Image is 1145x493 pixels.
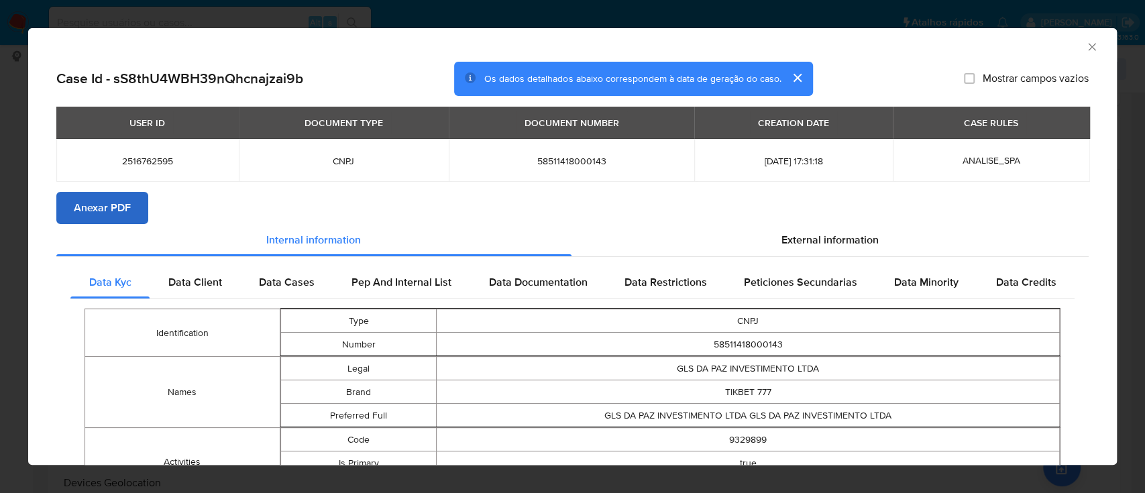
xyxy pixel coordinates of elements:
div: USER ID [121,111,173,134]
span: 2516762595 [72,155,223,167]
span: Data Restrictions [624,274,707,290]
span: Peticiones Secundarias [744,274,857,290]
span: 58511418000143 [465,155,678,167]
td: Number [280,333,436,356]
span: Internal information [266,232,361,248]
td: 9329899 [437,428,1060,451]
td: Names [85,357,280,428]
td: Type [280,309,436,333]
span: Data Client [168,274,222,290]
td: Is Primary [280,451,436,475]
div: Detailed internal info [70,266,1075,298]
td: TIKBET 777 [437,380,1060,404]
td: GLS DA PAZ INVESTIMENTO LTDA [437,357,1060,380]
span: Data Kyc [89,274,131,290]
span: [DATE] 17:31:18 [710,155,877,167]
td: Code [280,428,436,451]
span: Anexar PDF [74,193,131,223]
div: DOCUMENT NUMBER [516,111,627,134]
span: External information [781,232,879,248]
td: CNPJ [437,309,1060,333]
button: Anexar PDF [56,192,148,224]
td: Preferred Full [280,404,436,427]
td: 58511418000143 [437,333,1060,356]
div: Detailed info [56,224,1089,256]
td: Identification [85,309,280,357]
td: Legal [280,357,436,380]
span: Data Documentation [488,274,587,290]
div: CASE RULES [956,111,1026,134]
button: Fechar a janela [1085,40,1097,52]
span: Data Credits [995,274,1056,290]
div: closure-recommendation-modal [28,28,1117,465]
span: Data Cases [259,274,315,290]
input: Mostrar campos vazios [964,73,975,84]
td: Brand [280,380,436,404]
span: CNPJ [255,155,433,167]
div: CREATION DATE [750,111,837,134]
div: DOCUMENT TYPE [296,111,391,134]
td: GLS DA PAZ INVESTIMENTO LTDA GLS DA PAZ INVESTIMENTO LTDA [437,404,1060,427]
span: Os dados detalhados abaixo correspondem à data de geração do caso. [484,72,781,85]
span: ANALISE_SPA [963,154,1020,167]
span: Mostrar campos vazios [983,72,1089,85]
button: cerrar [781,62,813,94]
span: Pep And Internal List [351,274,451,290]
h2: Case Id - sS8thU4WBH39nQhcnajzai9b [56,70,303,87]
span: Data Minority [894,274,959,290]
td: true [437,451,1060,475]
